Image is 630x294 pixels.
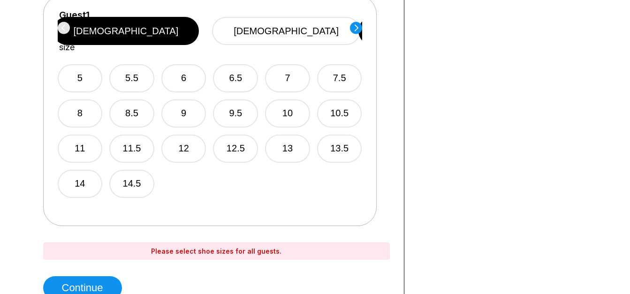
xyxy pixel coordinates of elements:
div: Please select shoe sizes for all guests. [43,242,390,260]
button: 6 [161,64,206,92]
button: 12 [161,135,206,163]
button: 8 [58,99,103,128]
button: 6.5 [213,64,258,92]
button: 9 [161,99,206,128]
button: 12.5 [213,135,258,163]
button: 5 [58,64,103,92]
button: 5.5 [109,64,154,92]
button: 10.5 [317,99,362,128]
button: 13 [265,135,310,163]
button: 10 [265,99,310,128]
button: 7.5 [317,64,362,92]
button: 14.5 [109,170,154,198]
button: 13.5 [317,135,362,163]
button: [DEMOGRAPHIC_DATA] [53,17,199,45]
button: 8.5 [109,99,154,128]
button: 11 [58,135,103,163]
button: 9.5 [213,99,258,128]
button: 7 [265,64,310,92]
button: 11.5 [109,135,154,163]
button: 14 [58,170,103,198]
label: Guest 1 [59,10,90,20]
button: [DEMOGRAPHIC_DATA] [212,17,360,45]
